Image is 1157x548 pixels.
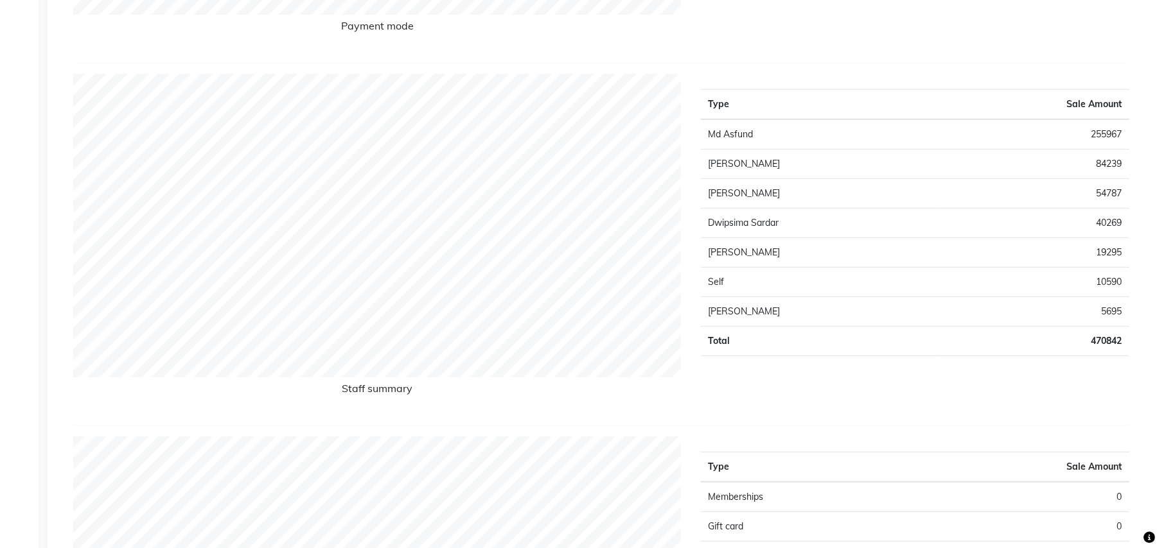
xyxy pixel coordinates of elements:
[701,209,938,238] td: Dwipsima Sardar
[915,482,1129,512] td: 0
[701,90,938,120] th: Type
[938,90,1129,120] th: Sale Amount
[938,179,1129,209] td: 54787
[701,150,938,179] td: [PERSON_NAME]
[938,327,1129,356] td: 470842
[701,512,915,542] td: Gift card
[701,327,938,356] td: Total
[938,209,1129,238] td: 40269
[938,297,1129,327] td: 5695
[915,512,1129,542] td: 0
[938,150,1129,179] td: 84239
[938,119,1129,150] td: 255967
[701,119,938,150] td: Md Asfund
[938,238,1129,268] td: 19295
[701,482,915,512] td: Memberships
[938,268,1129,297] td: 10590
[701,238,938,268] td: [PERSON_NAME]
[701,452,915,483] th: Type
[73,382,682,400] h6: Staff summary
[701,268,938,297] td: Self
[701,179,938,209] td: [PERSON_NAME]
[915,452,1129,483] th: Sale Amount
[701,297,938,327] td: [PERSON_NAME]
[73,20,682,37] h6: Payment mode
